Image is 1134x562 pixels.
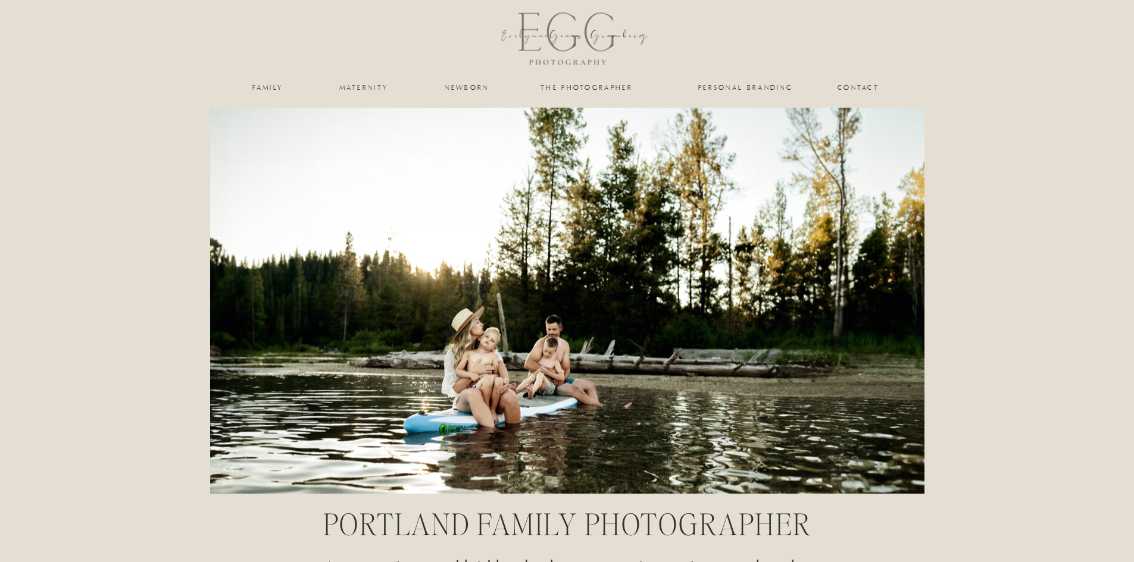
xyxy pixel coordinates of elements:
a: personal branding [697,84,795,91]
a: family [244,84,292,91]
a: Contact [838,84,880,91]
a: newborn [443,84,492,91]
a: maternity [339,84,388,91]
a: the photographer [527,84,646,91]
h1: portland family photographer [274,506,861,556]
